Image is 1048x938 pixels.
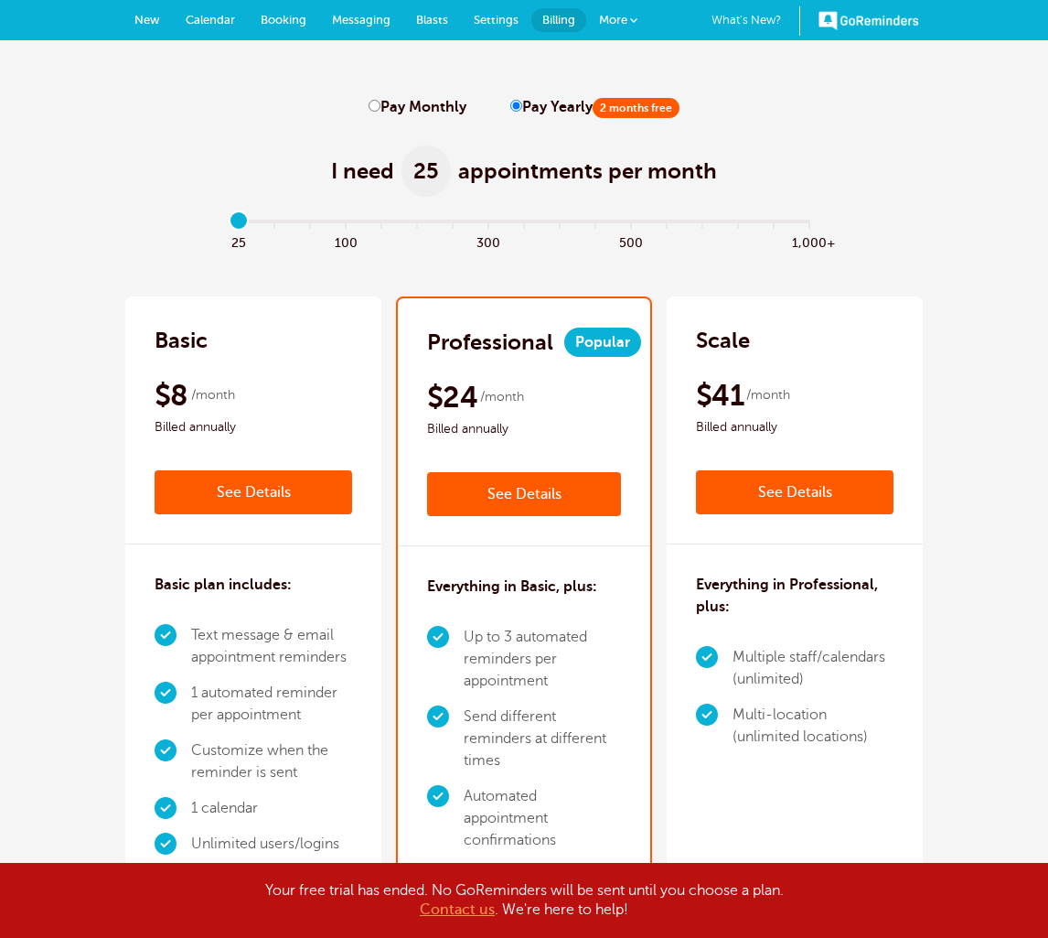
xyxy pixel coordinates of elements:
span: appointments per month [458,156,717,186]
li: Multi-location (unlimited locations) [733,697,893,755]
a: See Details [427,472,621,516]
span: New [134,13,160,27]
span: 2 months free [593,98,679,118]
input: Pay Yearly2 months free [510,100,522,112]
label: Pay Yearly [510,99,679,116]
a: See Details [155,470,352,514]
span: 500 [614,231,649,252]
h2: Scale [696,326,750,355]
li: 1 automated reminder per appointment [191,675,352,733]
span: Messaging [332,13,390,27]
span: /month [746,384,790,406]
li: Multiple timezones [464,858,621,894]
li: Automated appointment confirmations [464,779,621,858]
a: See Details [696,470,893,514]
li: 1 calendar [191,791,352,826]
h2: Basic [155,326,208,355]
h3: Everything in Professional, plus: [696,574,893,618]
span: 100 [328,231,364,252]
a: Contact us [420,901,495,918]
li: Send different reminders at different times [464,699,621,779]
span: 1,000+ [792,231,828,252]
span: /month [191,384,235,406]
span: Blasts [416,13,448,27]
span: $41 [696,377,743,414]
div: Your free trial has ended. No GoReminders will be sent until you choose a plan. . We're here to h... [112,881,936,920]
span: 300 [471,231,507,252]
span: Billed annually [155,416,352,438]
h3: Basic plan includes: [155,574,292,596]
li: Up to 3 automated reminders per appointment [464,620,621,699]
span: Billing [542,13,575,27]
span: Popular [564,328,641,357]
span: $8 [155,377,188,414]
a: What's New? [711,6,800,36]
input: Pay Monthly [369,100,380,112]
span: More [599,13,627,27]
span: Booking [261,13,306,27]
h2: Professional [427,328,553,357]
span: /month [480,386,524,408]
li: Text message & email appointment reminders [191,618,352,675]
a: Billing [531,8,586,32]
span: 25 [401,146,451,197]
h3: Everything in Basic, plus: [427,576,597,598]
li: Customize when the reminder is sent [191,733,352,791]
span: $24 [427,379,477,415]
li: Unlimited users/logins [191,826,352,862]
span: Calendar [186,13,235,27]
span: Billed annually [427,418,621,440]
label: Pay Monthly [369,99,466,116]
span: I need [331,156,394,186]
li: Multiple staff/calendars (unlimited) [733,640,893,697]
span: 25 [221,231,257,252]
span: Settings [474,13,519,27]
span: Billed annually [696,416,893,438]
